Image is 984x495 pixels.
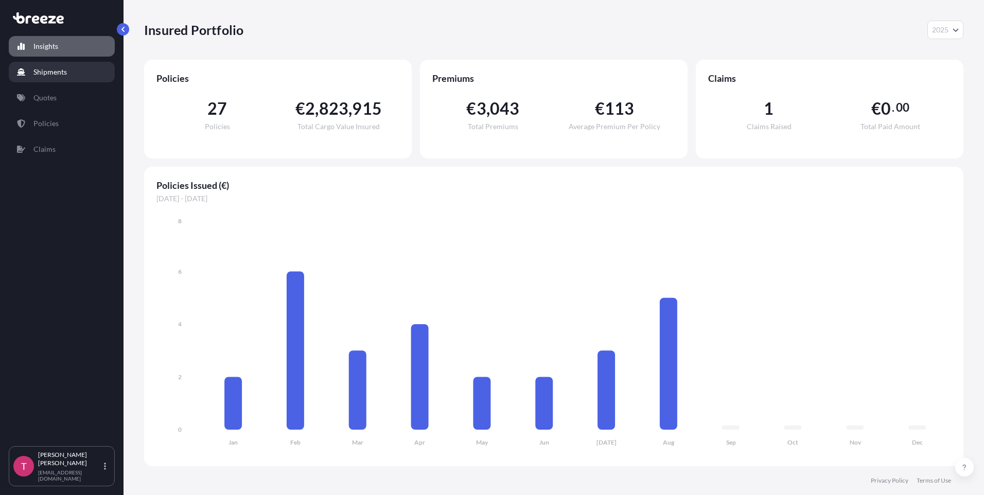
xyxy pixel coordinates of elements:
span: Premiums [432,72,675,84]
span: , [486,100,490,117]
span: Average Premium Per Policy [569,123,660,130]
span: , [315,100,319,117]
span: € [871,100,881,117]
tspan: Aug [663,438,675,446]
tspan: Mar [352,438,363,446]
tspan: Oct [787,438,798,446]
p: Policies [33,118,59,129]
span: € [595,100,605,117]
a: Policies [9,113,115,134]
p: [PERSON_NAME] [PERSON_NAME] [38,451,102,467]
p: Quotes [33,93,57,103]
tspan: 2 [178,373,182,381]
tspan: May [476,438,488,446]
a: Insights [9,36,115,57]
span: Policies [205,123,230,130]
tspan: 4 [178,320,182,328]
button: Year Selector [927,21,963,39]
a: Quotes [9,87,115,108]
p: Claims [33,144,56,154]
tspan: Nov [850,438,862,446]
a: Privacy Policy [871,476,908,485]
p: Insights [33,41,58,51]
tspan: Apr [414,438,425,446]
p: [EMAIL_ADDRESS][DOMAIN_NAME] [38,469,102,482]
a: Terms of Use [917,476,951,485]
span: Policies Issued (€) [156,179,951,191]
span: Policies [156,72,399,84]
span: T [21,461,27,471]
tspan: Jan [229,438,238,446]
span: Total Premiums [468,123,518,130]
a: Claims [9,139,115,160]
span: 3 [477,100,486,117]
tspan: [DATE] [596,438,617,446]
span: 915 [352,100,382,117]
span: Total Cargo Value Insured [297,123,380,130]
tspan: Jun [539,438,549,446]
tspan: 8 [178,217,182,225]
tspan: Sep [726,438,736,446]
tspan: 0 [178,426,182,433]
tspan: 6 [178,268,182,275]
p: Insured Portfolio [144,22,243,38]
span: € [295,100,305,117]
span: 823 [319,100,349,117]
span: 0 [881,100,891,117]
span: Claims [708,72,951,84]
span: € [466,100,476,117]
span: . [892,103,894,112]
a: Shipments [9,62,115,82]
span: 043 [490,100,520,117]
span: 2025 [932,25,948,35]
span: Total Paid Amount [860,123,920,130]
span: Claims Raised [747,123,792,130]
span: 113 [605,100,635,117]
tspan: Dec [912,438,923,446]
span: 27 [207,100,227,117]
tspan: Feb [290,438,301,446]
span: 1 [764,100,774,117]
span: 2 [305,100,315,117]
p: Shipments [33,67,67,77]
span: [DATE] - [DATE] [156,193,951,204]
span: , [348,100,352,117]
span: 00 [896,103,909,112]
